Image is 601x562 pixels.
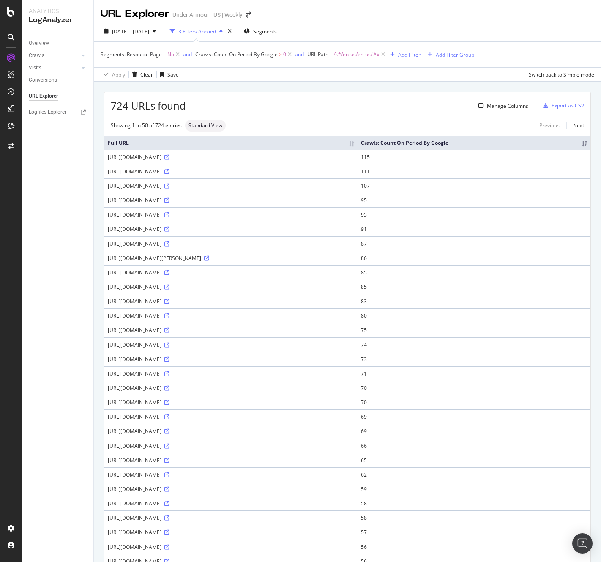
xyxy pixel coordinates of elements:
div: and [295,51,304,58]
a: Overview [29,39,87,48]
td: 65 [358,453,590,467]
td: 75 [358,323,590,337]
td: 59 [358,482,590,496]
td: 70 [358,395,590,409]
span: = [163,51,166,58]
td: 58 [358,510,590,525]
div: arrow-right-arrow-left [246,12,251,18]
div: times [226,27,233,36]
div: [URL][DOMAIN_NAME] [108,154,354,161]
a: URL Explorer [29,92,87,101]
th: Crawls: Count On Period By Google: activate to sort column ascending [358,136,590,150]
div: Visits [29,63,41,72]
button: Switch back to Simple mode [525,68,594,81]
div: Add Filter Group [436,51,474,58]
td: 70 [358,381,590,395]
td: 80 [358,308,590,323]
a: Visits [29,63,79,72]
div: neutral label [185,120,226,132]
span: [DATE] - [DATE] [112,28,149,35]
div: [URL][DOMAIN_NAME] [108,500,354,507]
button: and [183,50,192,58]
td: 69 [358,424,590,438]
div: [URL][DOMAIN_NAME] [108,283,354,291]
div: Conversions [29,76,57,85]
div: [URL][DOMAIN_NAME] [108,240,354,247]
div: URL Explorer [29,92,58,101]
a: Conversions [29,76,87,85]
button: Add Filter Group [424,49,474,60]
div: [URL][DOMAIN_NAME] [108,370,354,377]
div: Open Intercom Messenger [572,533,593,554]
div: Export as CSV [552,102,584,109]
td: 115 [358,150,590,164]
td: 69 [358,409,590,424]
button: Export as CSV [540,99,584,112]
div: Switch back to Simple mode [529,71,594,78]
div: [URL][DOMAIN_NAME] [108,356,354,363]
button: Manage Columns [475,101,528,111]
span: Standard View [188,123,222,128]
th: Full URL: activate to sort column ascending [104,136,358,150]
button: Save [157,68,179,81]
div: [URL][DOMAIN_NAME] [108,442,354,450]
div: Showing 1 to 50 of 724 entries [111,122,182,129]
div: [URL][DOMAIN_NAME] [108,182,354,189]
div: and [183,51,192,58]
td: 85 [358,280,590,294]
td: 107 [358,178,590,193]
div: [URL][DOMAIN_NAME] [108,428,354,435]
span: Segments [253,28,277,35]
span: 724 URLs found [111,99,186,113]
div: [URL][DOMAIN_NAME][PERSON_NAME] [108,255,354,262]
td: 73 [358,352,590,366]
div: Save [167,71,179,78]
td: 91 [358,222,590,236]
div: Manage Columns [487,102,528,110]
div: [URL][DOMAIN_NAME] [108,298,354,305]
div: URL Explorer [101,7,169,21]
td: 56 [358,540,590,554]
span: 0 [283,49,286,60]
div: [URL][DOMAIN_NAME] [108,399,354,406]
button: [DATE] - [DATE] [101,25,159,38]
button: Clear [129,68,153,81]
div: Apply [112,71,125,78]
td: 83 [358,294,590,308]
td: 87 [358,236,590,251]
span: Segments: Resource Page [101,51,162,58]
td: 74 [358,337,590,352]
div: [URL][DOMAIN_NAME] [108,384,354,392]
button: and [295,50,304,58]
a: Next [566,119,584,132]
div: Add Filter [398,51,421,58]
td: 66 [358,439,590,453]
div: [URL][DOMAIN_NAME] [108,312,354,319]
button: Apply [101,68,125,81]
td: 111 [358,164,590,178]
div: Analytics [29,7,87,15]
div: [URL][DOMAIN_NAME] [108,168,354,175]
div: Clear [140,71,153,78]
a: Logfiles Explorer [29,108,87,117]
div: Crawls [29,51,44,60]
div: [URL][DOMAIN_NAME] [108,413,354,420]
span: > [279,51,282,58]
a: Crawls [29,51,79,60]
div: [URL][DOMAIN_NAME] [108,514,354,521]
div: [URL][DOMAIN_NAME] [108,457,354,464]
div: [URL][DOMAIN_NAME] [108,485,354,493]
span: ^.*/en-us/en-us/.*$ [334,49,380,60]
button: 3 Filters Applied [167,25,226,38]
td: 95 [358,193,590,207]
td: 95 [358,207,590,222]
div: [URL][DOMAIN_NAME] [108,543,354,551]
div: [URL][DOMAIN_NAME] [108,326,354,334]
span: = [330,51,333,58]
td: 62 [358,467,590,482]
div: Logfiles Explorer [29,108,66,117]
td: 71 [358,366,590,381]
div: [URL][DOMAIN_NAME] [108,471,354,478]
div: [URL][DOMAIN_NAME] [108,341,354,348]
div: [URL][DOMAIN_NAME] [108,269,354,276]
